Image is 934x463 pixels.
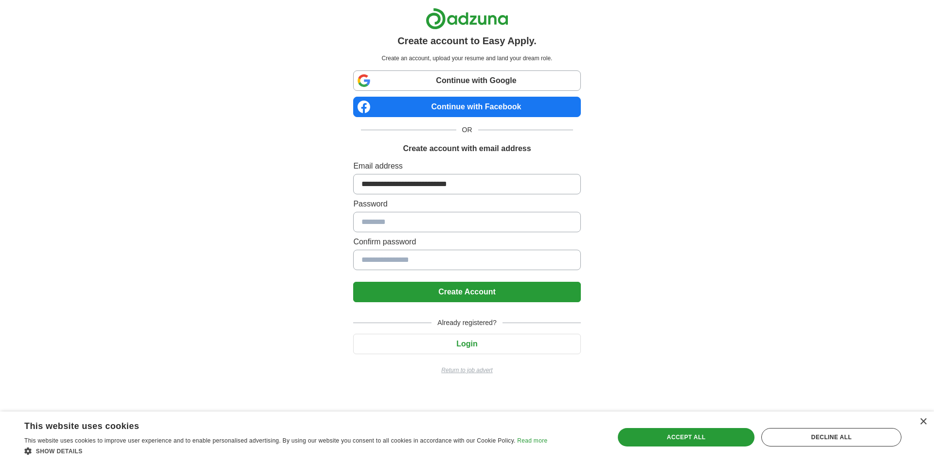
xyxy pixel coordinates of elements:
[517,437,547,444] a: Read more, opens a new window
[353,340,580,348] a: Login
[456,125,478,135] span: OR
[353,366,580,375] a: Return to job advert
[397,34,537,48] h1: Create account to Easy Apply.
[24,446,547,456] div: Show details
[353,334,580,354] button: Login
[36,448,83,455] span: Show details
[353,97,580,117] a: Continue with Facebook
[353,70,580,91] a: Continue with Google
[353,160,580,172] label: Email address
[355,54,578,63] p: Create an account, upload your resume and land your dream role.
[353,236,580,248] label: Confirm password
[24,417,523,432] div: This website uses cookies
[761,428,901,446] div: Decline all
[919,418,927,426] div: Close
[431,318,502,328] span: Already registered?
[24,437,516,444] span: This website uses cookies to improve user experience and to enable personalised advertising. By u...
[403,143,531,154] h1: Create account with email address
[353,282,580,302] button: Create Account
[426,8,508,30] img: Adzuna logo
[618,428,755,446] div: Accept all
[353,198,580,210] label: Password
